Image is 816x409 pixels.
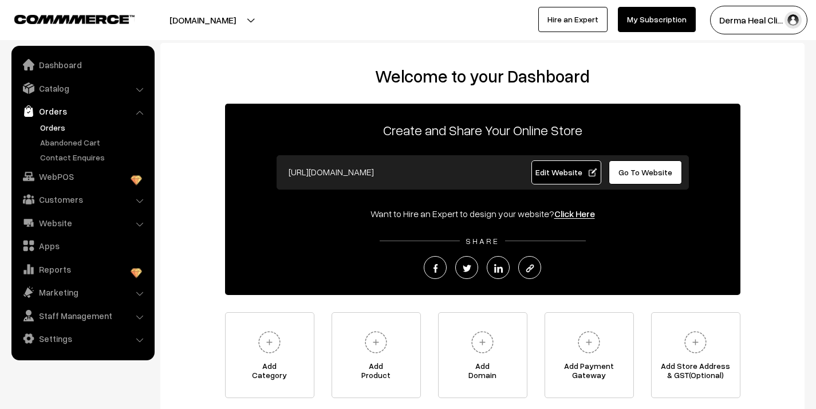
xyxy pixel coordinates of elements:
a: Catalog [14,78,151,99]
a: Marketing [14,282,151,302]
a: Go To Website [609,160,683,184]
p: Create and Share Your Online Store [225,120,740,140]
a: AddCategory [225,312,314,398]
div: Want to Hire an Expert to design your website? [225,207,740,221]
a: Customers [14,189,151,210]
span: SHARE [460,236,505,246]
span: Add Store Address & GST(Optional) [652,361,740,384]
span: Add Product [332,361,420,384]
button: Derma Heal Cli… [710,6,807,34]
a: Dashboard [14,54,151,75]
a: Add Store Address& GST(Optional) [651,312,740,398]
span: Go To Website [618,167,672,177]
a: Orders [37,121,151,133]
h2: Welcome to your Dashboard [172,66,793,86]
img: plus.svg [254,327,285,358]
a: WebPOS [14,166,151,187]
img: plus.svg [573,327,605,358]
a: COMMMERCE [14,11,115,25]
a: Apps [14,235,151,256]
span: Edit Website [535,167,597,177]
span: Add Category [226,361,314,384]
span: Add Payment Gateway [545,361,633,384]
a: Website [14,213,151,233]
img: COMMMERCE [14,15,135,23]
img: user [785,11,802,29]
img: plus.svg [680,327,711,358]
a: Edit Website [531,160,601,184]
span: Add Domain [439,361,527,384]
a: Hire an Expert [538,7,608,32]
a: Abandoned Cart [37,136,151,148]
img: plus.svg [467,327,498,358]
a: Reports [14,259,151,280]
a: Add PaymentGateway [545,312,634,398]
a: Settings [14,328,151,349]
a: My Subscription [618,7,696,32]
a: Orders [14,101,151,121]
button: [DOMAIN_NAME] [129,6,276,34]
a: AddProduct [332,312,421,398]
a: Click Here [554,208,595,219]
img: plus.svg [360,327,392,358]
a: Staff Management [14,305,151,326]
a: Contact Enquires [37,151,151,163]
a: AddDomain [438,312,527,398]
